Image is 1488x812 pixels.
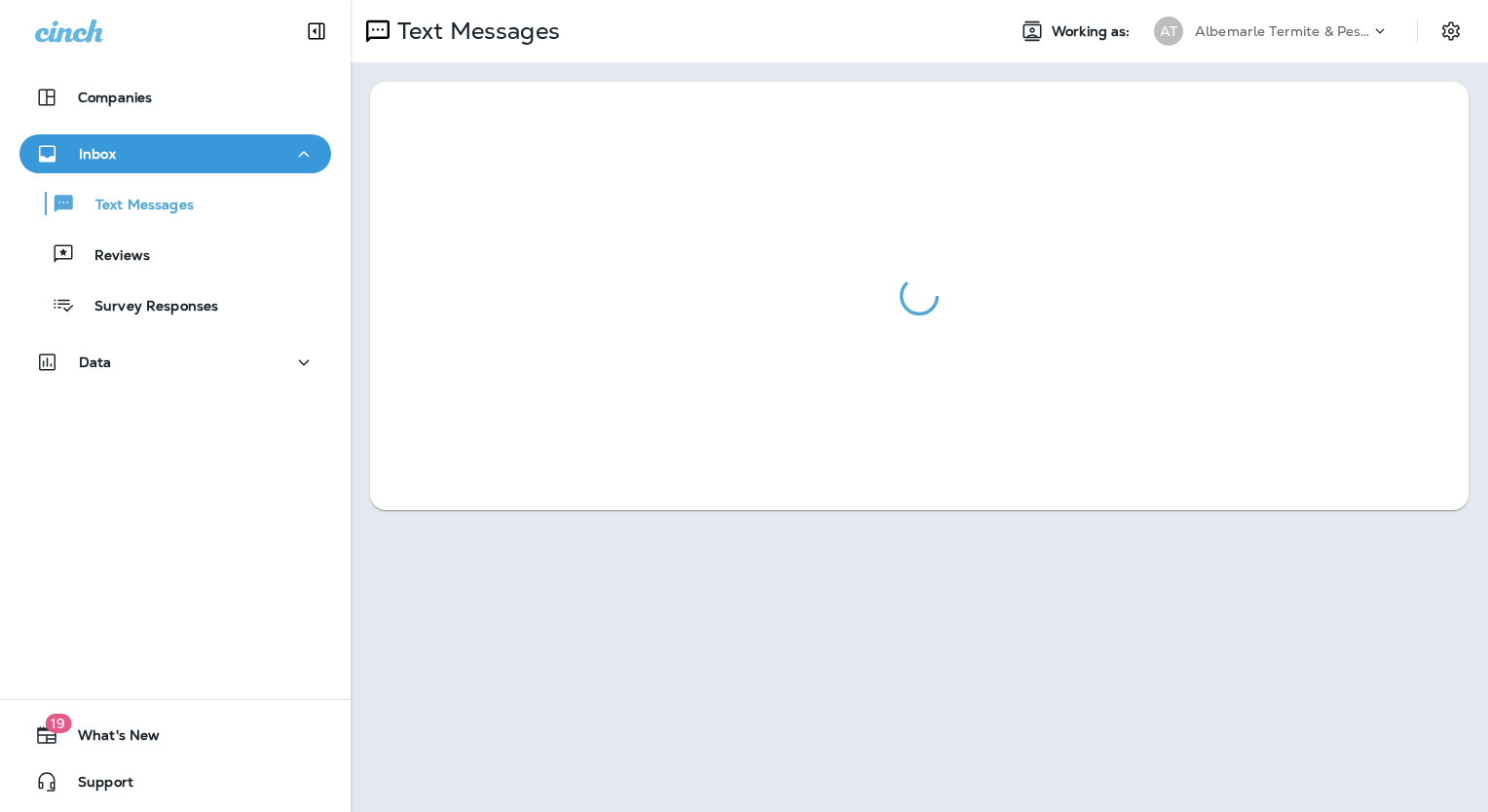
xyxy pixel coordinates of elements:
span: 19 [45,714,71,733]
p: Text Messages [76,197,194,215]
button: Inbox [19,134,331,173]
button: Settings [1433,14,1469,49]
p: Inbox [79,146,116,162]
p: Text Messages [390,17,560,46]
button: Survey Responses [19,284,331,325]
p: Survey Responses [75,298,218,316]
button: Companies [19,78,331,117]
button: Reviews [19,234,331,275]
div: AT [1154,17,1183,46]
button: 19What's New [19,716,331,755]
span: Support [58,774,133,797]
p: Data [79,354,112,370]
p: Companies [78,90,152,105]
button: Text Messages [19,183,331,224]
button: Support [19,762,331,801]
p: Albemarle Termite & Pest Control [1195,23,1370,39]
span: Working as: [1052,23,1135,40]
p: Reviews [75,247,150,266]
button: Data [19,343,331,382]
button: Collapse Sidebar [289,12,344,51]
span: What's New [58,727,160,751]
